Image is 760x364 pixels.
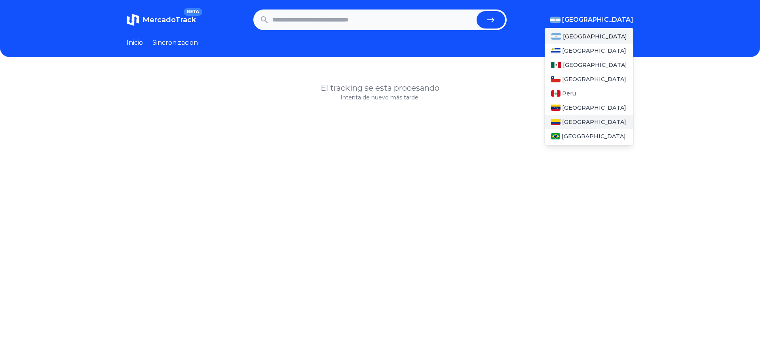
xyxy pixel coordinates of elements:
[562,15,633,25] span: [GEOGRAPHIC_DATA]
[184,8,202,16] span: BETA
[127,38,143,48] a: Inicio
[550,17,560,23] img: Argentina
[545,72,633,86] a: Chile[GEOGRAPHIC_DATA]
[563,61,627,69] span: [GEOGRAPHIC_DATA]
[127,13,196,26] a: MercadoTrackBETA
[545,29,633,44] a: Argentina[GEOGRAPHIC_DATA]
[127,82,633,93] h1: El tracking se esta procesando
[551,76,560,82] img: Chile
[551,48,560,54] img: Uruguay
[152,38,198,48] a: Sincronizacion
[562,132,626,140] span: [GEOGRAPHIC_DATA]
[545,101,633,115] a: Venezuela[GEOGRAPHIC_DATA]
[562,47,626,55] span: [GEOGRAPHIC_DATA]
[545,58,633,72] a: Mexico[GEOGRAPHIC_DATA]
[562,75,626,83] span: [GEOGRAPHIC_DATA]
[142,15,196,24] span: MercadoTrack
[563,32,627,40] span: [GEOGRAPHIC_DATA]
[551,62,561,68] img: Mexico
[545,129,633,143] a: Brasil[GEOGRAPHIC_DATA]
[551,119,560,125] img: Colombia
[550,15,633,25] button: [GEOGRAPHIC_DATA]
[551,90,560,97] img: Peru
[551,105,560,111] img: Venezuela
[562,104,626,112] span: [GEOGRAPHIC_DATA]
[545,44,633,58] a: Uruguay[GEOGRAPHIC_DATA]
[127,13,139,26] img: MercadoTrack
[551,133,560,139] img: Brasil
[562,118,626,126] span: [GEOGRAPHIC_DATA]
[562,90,576,97] span: Peru
[551,33,561,40] img: Argentina
[545,86,633,101] a: PeruPeru
[127,93,633,101] p: Intenta de nuevo más tarde.
[545,115,633,129] a: Colombia[GEOGRAPHIC_DATA]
